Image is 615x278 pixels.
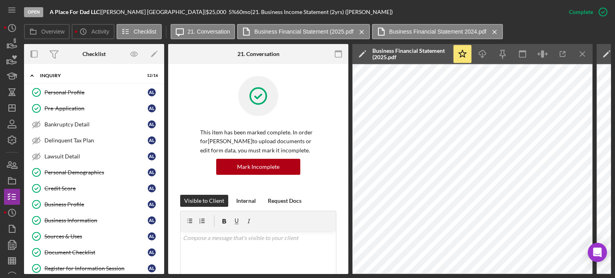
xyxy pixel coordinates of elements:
p: This item has been marked complete. In order for [PERSON_NAME] to upload documents or edit form d... [200,128,316,155]
div: | [50,9,101,15]
div: Register for Information Session [44,265,148,272]
div: 60 mo [236,9,251,15]
div: Sources & Uses [44,233,148,240]
div: A L [148,136,156,144]
div: Open [24,7,43,17]
span: $25,000 [206,8,226,15]
div: A L [148,104,156,112]
div: Business Information [44,217,148,224]
div: Delinquent Tax Plan [44,137,148,144]
label: Checklist [134,28,157,35]
div: 12 / 16 [144,73,158,78]
a: Bankruptcy DetailAL [28,116,160,132]
button: Activity [72,24,114,39]
label: Activity [91,28,109,35]
div: Checklist [82,51,106,57]
div: A L [148,184,156,192]
div: Credit Score [44,185,148,192]
a: Personal ProfileAL [28,84,160,100]
button: Internal [232,195,260,207]
div: Bankruptcy Detail [44,121,148,128]
div: A L [148,216,156,224]
div: | 21. Business Income Statement (2yrs) ([PERSON_NAME]) [251,9,393,15]
button: Business Financial Statement 2024.pdf [372,24,503,39]
label: Business Financial Statement 2024.pdf [389,28,486,35]
div: Visible to Client [184,195,224,207]
div: Open Intercom Messenger [588,243,607,262]
div: Personal Demographics [44,169,148,176]
div: A L [148,168,156,176]
label: 21. Conversation [188,28,230,35]
button: Visible to Client [180,195,228,207]
div: Business Profile [44,201,148,208]
div: A L [148,88,156,96]
div: Pre-Application [44,105,148,112]
a: Document ChecklistAL [28,244,160,260]
label: Overview [41,28,64,35]
div: Lawsuit Detail [44,153,148,160]
div: Internal [236,195,256,207]
div: A L [148,264,156,272]
div: Inquiry [40,73,138,78]
div: Request Docs [268,195,301,207]
div: A L [148,200,156,208]
a: Delinquent Tax PlanAL [28,132,160,148]
div: [PERSON_NAME] [GEOGRAPHIC_DATA] | [101,9,206,15]
button: Business Financial Statement (2025.pdf [237,24,370,39]
a: Credit ScoreAL [28,180,160,196]
button: Checklist [117,24,162,39]
a: Pre-ApplicationAL [28,100,160,116]
a: Register for Information SessionAL [28,260,160,276]
div: 21. Conversation [237,51,279,57]
label: Business Financial Statement (2025.pdf [254,28,353,35]
div: Personal Profile [44,89,148,96]
a: Business InformationAL [28,212,160,228]
div: A L [148,120,156,128]
div: 5 % [229,9,236,15]
div: Mark Incomplete [237,159,279,175]
button: Mark Incomplete [216,159,300,175]
div: A L [148,232,156,240]
a: Personal DemographicsAL [28,164,160,180]
button: Request Docs [264,195,305,207]
button: Complete [561,4,611,20]
div: A L [148,152,156,160]
button: 21. Conversation [171,24,235,39]
a: Lawsuit DetailAL [28,148,160,164]
b: A Place For Dad LLC [50,8,100,15]
div: Complete [569,4,593,20]
a: Sources & UsesAL [28,228,160,244]
div: A L [148,248,156,256]
a: Business ProfileAL [28,196,160,212]
div: Business Financial Statement (2025.pdf [372,48,448,60]
div: Document Checklist [44,249,148,256]
button: Overview [24,24,70,39]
